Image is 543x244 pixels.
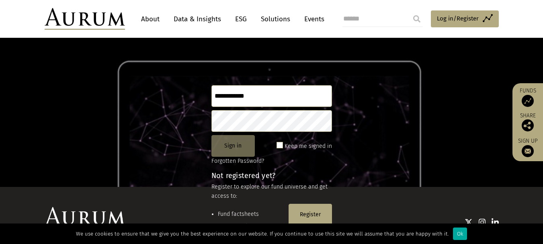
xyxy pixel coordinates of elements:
a: Solutions [257,12,294,27]
img: Aurum Logo [45,207,125,229]
a: ESG [231,12,251,27]
img: Aurum [45,8,125,30]
div: Ok [453,228,467,240]
a: About [137,12,164,27]
a: Funds [516,87,539,107]
a: Log in/Register [431,10,499,27]
img: Share this post [522,119,534,131]
label: Keep me signed in [285,141,332,151]
img: Twitter icon [465,218,473,226]
img: Instagram icon [479,218,486,226]
img: Sign up to our newsletter [522,145,534,157]
a: Events [300,12,324,27]
img: Linkedin icon [492,218,499,226]
input: Submit [409,11,425,27]
h4: Not registered yet? [211,172,332,179]
img: Access Funds [522,95,534,107]
a: Sign up [516,137,539,157]
p: Register to explore our fund universe and get access to: [211,182,332,201]
span: Log in/Register [437,14,479,23]
a: Forgotten Password? [211,158,264,164]
button: Register [289,204,332,226]
button: Sign in [211,135,255,157]
a: Data & Insights [170,12,225,27]
div: Share [516,113,539,131]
